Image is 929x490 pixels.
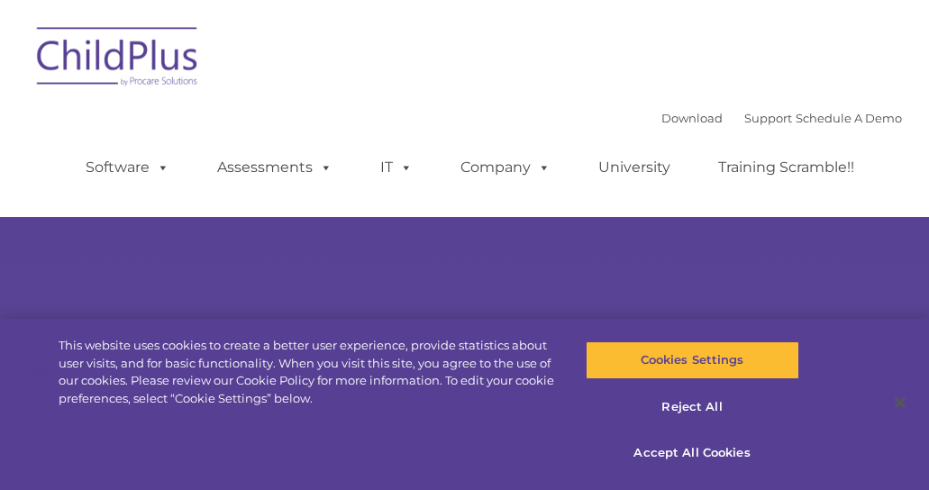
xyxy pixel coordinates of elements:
[796,111,902,125] a: Schedule A Demo
[580,150,688,186] a: University
[586,434,799,472] button: Accept All Cookies
[442,150,569,186] a: Company
[362,150,431,186] a: IT
[661,111,902,125] font: |
[68,150,187,186] a: Software
[199,150,351,186] a: Assessments
[28,14,208,104] img: ChildPlus by Procare Solutions
[586,388,799,426] button: Reject All
[744,111,792,125] a: Support
[586,341,799,379] button: Cookies Settings
[880,383,920,422] button: Close
[661,111,723,125] a: Download
[59,337,558,407] div: This website uses cookies to create a better user experience, provide statistics about user visit...
[700,150,872,186] a: Training Scramble!!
